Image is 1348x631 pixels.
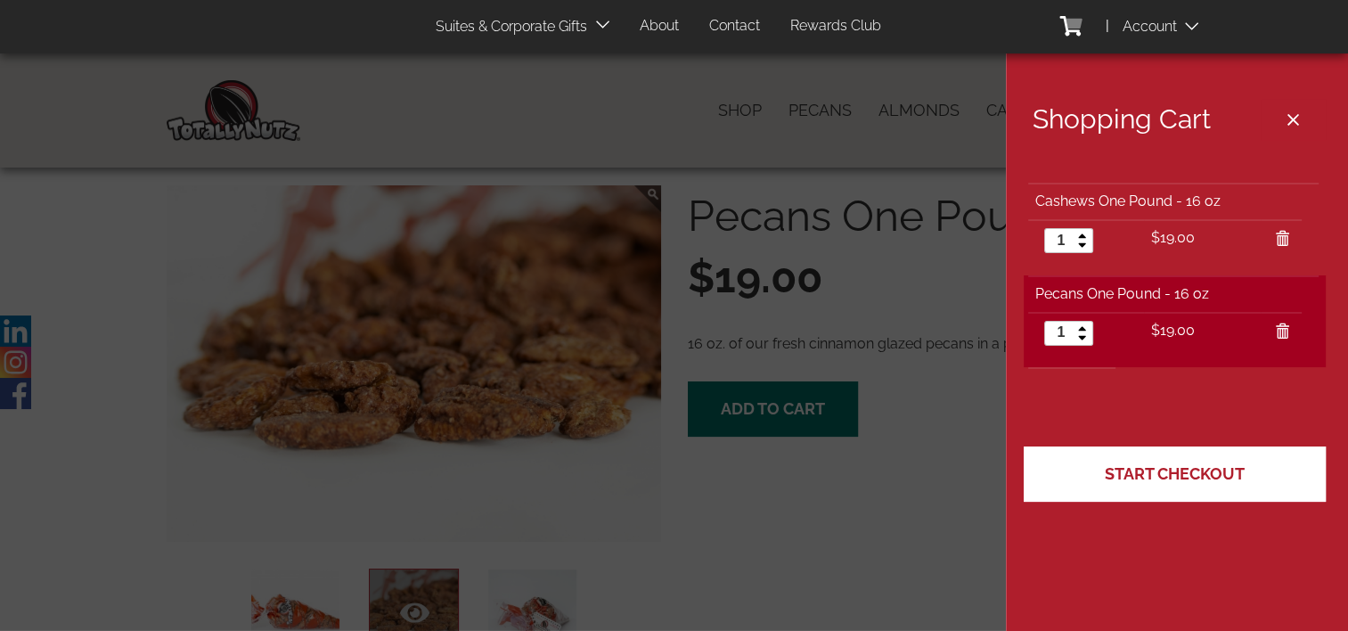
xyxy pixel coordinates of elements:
a: About [626,9,692,44]
a: Suites & Corporate Gifts [422,10,592,45]
a: Start Checkout [1024,447,1326,502]
a: Rewards Club [777,9,895,44]
h2: Shopping Cart [1033,104,1326,134]
td: Pecans One Pound - 16 oz [1028,275,1319,312]
span: Start Checkout [1105,464,1245,483]
td: $19.00 [1144,219,1260,261]
td: $19.00 [1144,312,1260,354]
a: Contact [696,9,773,44]
td: Cashews One Pound - 16 oz [1028,183,1319,219]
